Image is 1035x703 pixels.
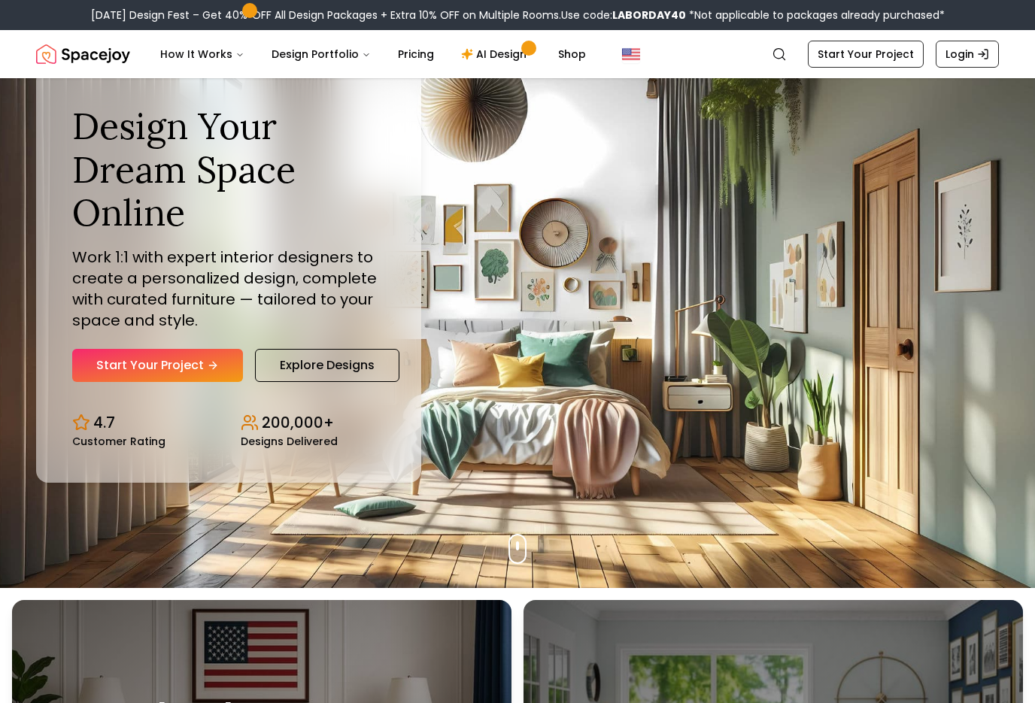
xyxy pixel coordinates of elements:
[241,436,338,447] small: Designs Delivered
[449,39,543,69] a: AI Design
[72,349,243,382] a: Start Your Project
[808,41,924,68] a: Start Your Project
[262,412,334,433] p: 200,000+
[386,39,446,69] a: Pricing
[148,39,598,69] nav: Main
[72,436,165,447] small: Customer Rating
[72,400,385,447] div: Design stats
[93,412,115,433] p: 4.7
[561,8,686,23] span: Use code:
[612,8,686,23] b: LABORDAY40
[72,105,385,235] h1: Design Your Dream Space Online
[255,349,399,382] a: Explore Designs
[36,30,999,78] nav: Global
[546,39,598,69] a: Shop
[91,8,945,23] div: [DATE] Design Fest – Get 40% OFF All Design Packages + Extra 10% OFF on Multiple Rooms.
[260,39,383,69] button: Design Portfolio
[36,39,130,69] a: Spacejoy
[936,41,999,68] a: Login
[622,45,640,63] img: United States
[36,39,130,69] img: Spacejoy Logo
[686,8,945,23] span: *Not applicable to packages already purchased*
[72,247,385,331] p: Work 1:1 with expert interior designers to create a personalized design, complete with curated fu...
[148,39,256,69] button: How It Works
